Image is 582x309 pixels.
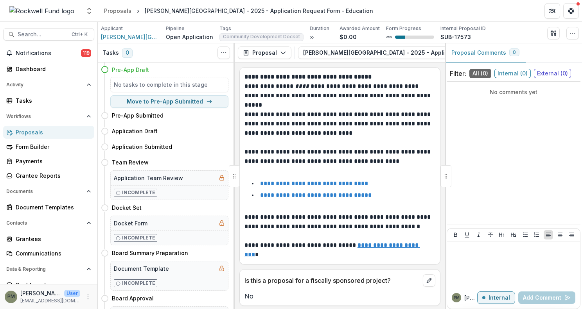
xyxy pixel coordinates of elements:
[310,25,329,32] p: Duration
[112,111,163,120] h4: Pre-App Submitted
[386,25,421,32] p: Form Progress
[145,7,373,15] div: [PERSON_NAME][GEOGRAPHIC_DATA] - 2025 - Application Request Form - Education
[102,50,119,56] h3: Tasks
[7,294,15,299] div: Patrick Moreno-Covington
[244,276,420,285] p: Is this a proposal for a fiscally sponsored project?
[494,69,531,78] span: Internal ( 0 )
[238,46,291,59] button: Proposal
[3,126,94,139] a: Proposals
[166,25,185,32] p: Pipeline
[16,157,88,165] div: Payments
[386,34,392,40] p: 25 %
[454,296,460,300] div: Patrick Moreno-Covington
[16,50,81,57] span: Notifications
[462,230,472,239] button: Underline
[16,143,88,151] div: Form Builder
[223,34,300,39] span: Community Development Docket
[6,114,83,119] span: Workflows
[16,203,88,211] div: Document Templates
[122,280,155,287] p: Incomplete
[16,171,88,180] div: Grantee Reports
[521,230,530,239] button: Bullet List
[474,230,483,239] button: Italicize
[114,80,225,89] h5: No tasks to complete in this stage
[112,204,142,212] h4: Docket Set
[440,33,471,41] p: SUB-17573
[20,297,80,304] p: [EMAIL_ADDRESS][DOMAIN_NAME]
[122,234,155,241] p: Incomplete
[298,46,559,59] button: [PERSON_NAME][GEOGRAPHIC_DATA] - 2025 - Application Request Form - Education
[104,7,131,15] div: Proposals
[114,174,183,182] h5: Application Team Review
[3,263,94,275] button: Open Data & Reporting
[310,33,314,41] p: ∞
[3,94,94,107] a: Tasks
[16,65,88,73] div: Dashboard
[6,220,83,226] span: Contacts
[219,25,231,32] p: Tags
[3,217,94,229] button: Open Contacts
[16,249,88,257] div: Communications
[486,230,495,239] button: Strike
[16,128,88,136] div: Proposals
[114,219,147,227] h5: Docket Form
[464,294,477,302] p: [PERSON_NAME]
[166,33,213,41] p: Open Application
[489,295,510,301] p: Internal
[3,155,94,168] a: Payments
[544,3,560,19] button: Partners
[112,294,154,302] h4: Board Approval
[3,247,94,260] a: Communications
[3,79,94,91] button: Open Activity
[217,46,230,59] button: Toggle View Cancelled Tasks
[445,43,526,63] button: Proposal Comments
[513,50,516,55] span: 0
[16,281,88,289] div: Dashboard
[532,230,541,239] button: Ordered List
[64,290,80,297] p: User
[423,274,435,287] button: edit
[18,31,67,38] span: Search...
[101,5,376,16] nav: breadcrumb
[497,230,507,239] button: Heading 1
[3,110,94,123] button: Open Workflows
[81,49,91,57] span: 119
[477,291,515,304] button: Internal
[555,230,565,239] button: Align Center
[114,264,169,273] h5: Document Template
[3,28,94,41] button: Search...
[567,230,576,239] button: Align Right
[518,291,575,304] button: Add Comment
[3,169,94,182] a: Grantee Reports
[563,3,579,19] button: Get Help
[244,291,435,301] p: No
[3,140,94,153] a: Form Builder
[9,6,74,16] img: Rockwell Fund logo
[3,201,94,214] a: Document Templates
[339,25,380,32] p: Awarded Amount
[6,82,83,88] span: Activity
[469,69,491,78] span: All ( 0 )
[101,25,123,32] p: Applicant
[6,189,83,194] span: Documents
[112,158,149,166] h4: Team Review
[451,230,460,239] button: Bold
[101,33,160,41] a: [PERSON_NAME][GEOGRAPHIC_DATA]
[16,235,88,243] div: Grantees
[110,95,228,108] button: Move to Pre-App Submitted
[544,230,553,239] button: Align Left
[3,63,94,75] a: Dashboard
[3,232,94,245] a: Grantees
[509,230,518,239] button: Heading 2
[3,47,94,59] button: Notifications119
[20,289,61,297] p: [PERSON_NAME][GEOGRAPHIC_DATA]
[16,96,88,105] div: Tasks
[534,69,571,78] span: External ( 0 )
[112,249,188,257] h4: Board Summary Preparation
[112,127,158,135] h4: Application Draft
[450,69,466,78] p: Filter:
[122,48,133,58] span: 0
[84,3,95,19] button: Open entity switcher
[440,25,486,32] p: Internal Proposal ID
